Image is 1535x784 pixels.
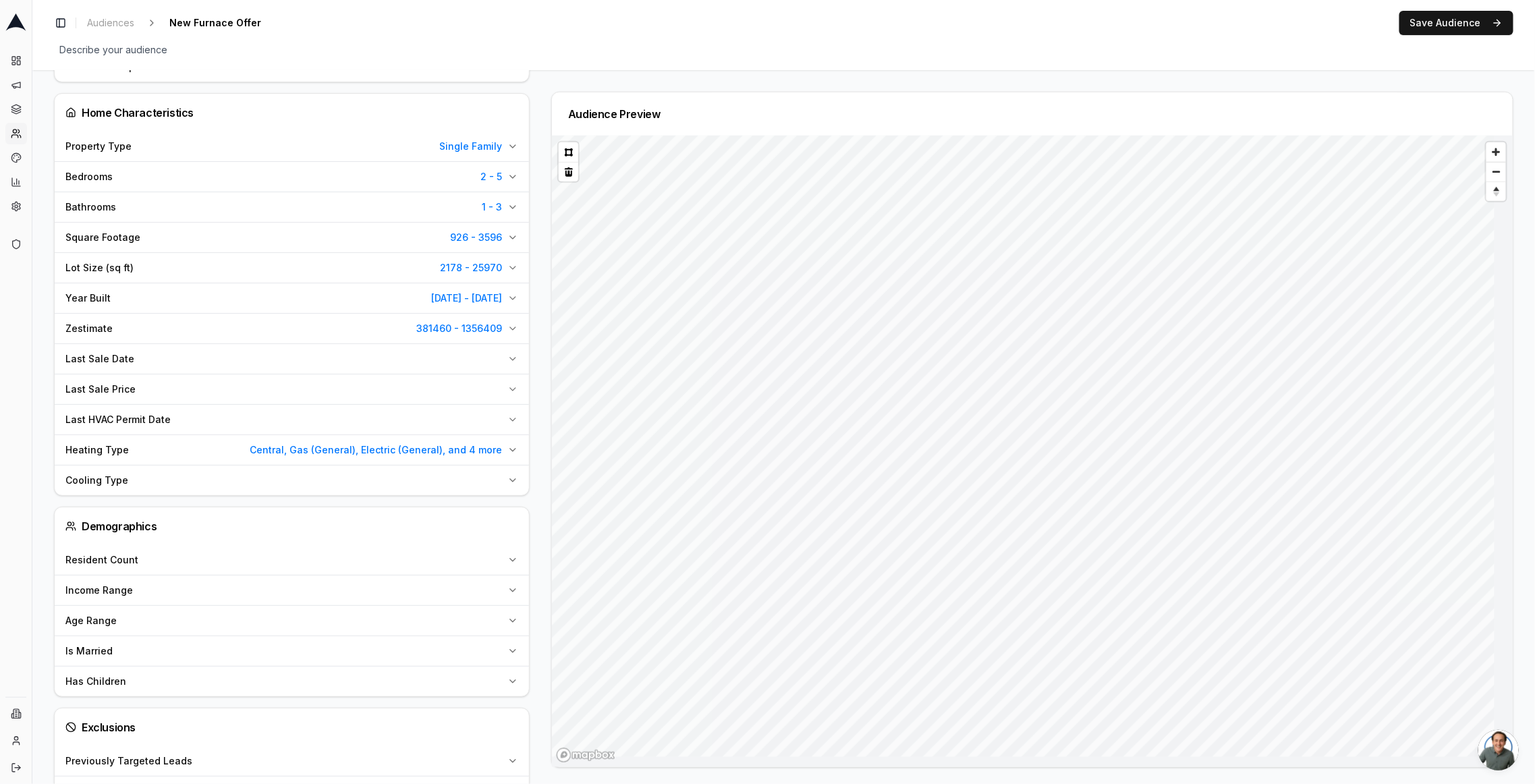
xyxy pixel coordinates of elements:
[65,553,138,567] span: Resident Count
[65,261,134,275] span: Lot Size (sq ft)
[164,13,267,32] span: New Furnace Offer
[55,192,529,222] button: Bathrooms1 - 3
[55,435,529,465] button: Heating TypeCentral, Gas (General), Electric (General), and 4 more
[82,13,288,32] nav: breadcrumb
[55,162,529,192] button: Bedrooms2 - 5
[65,200,116,214] span: Bathrooms
[65,675,126,688] span: Has Children
[440,261,502,275] span: 2178 - 25970
[559,162,578,181] button: Delete
[65,170,113,184] span: Bedrooms
[65,352,134,366] span: Last Sale Date
[65,140,132,153] span: Property Type
[55,223,529,252] button: Square Footage926 - 3596
[65,584,133,597] span: Income Range
[54,40,173,59] span: Describe your audience
[431,291,502,305] span: [DATE] - [DATE]
[1486,142,1506,162] button: Zoom in
[1486,181,1506,201] button: Reset bearing to north
[65,474,128,487] span: Cooling Type
[65,322,113,335] span: Zestimate
[55,746,529,776] button: Previously Targeted Leads
[1486,163,1506,181] span: Zoom out
[482,200,502,214] span: 1 - 3
[87,16,134,30] span: Audiences
[1484,184,1507,200] span: Reset bearing to north
[439,140,502,153] span: Single Family
[552,136,1495,757] canvas: Map
[55,314,529,343] button: Zestimate381460 - 1356409
[450,231,502,244] span: 926 - 3596
[65,719,518,735] div: Exclusions
[65,383,136,396] span: Last Sale Price
[55,636,529,666] button: Is Married
[1399,11,1513,35] button: Save Audience
[55,576,529,605] button: Income Range
[65,754,192,768] span: Previously Targeted Leads
[55,283,529,313] button: Year Built[DATE] - [DATE]
[55,545,529,575] button: Resident Count
[65,105,518,121] div: Home Characteristics
[65,518,518,534] div: Demographics
[65,231,140,244] span: Square Footage
[55,344,529,374] button: Last Sale Date
[55,667,529,696] button: Has Children
[65,413,171,426] span: Last HVAC Permit Date
[65,291,111,305] span: Year Built
[65,614,117,627] span: Age Range
[55,374,529,404] button: Last Sale Price
[55,253,529,283] button: Lot Size (sq ft)2178 - 25970
[55,405,529,435] button: Last HVAC Permit Date
[65,443,129,457] span: Heating Type
[559,142,578,162] button: Polygon tool (p)
[5,757,27,779] button: Log out
[55,606,529,636] button: Age Range
[1478,730,1519,771] div: Open chat
[556,748,615,763] a: Mapbox homepage
[65,644,113,658] span: Is Married
[416,322,502,335] span: 381460 - 1356409
[55,132,529,161] button: Property TypeSingle Family
[82,13,140,32] a: Audiences
[1486,162,1506,181] button: Zoom out
[250,443,502,457] span: Central, Gas (General), Electric (General), and 4 more
[55,466,529,495] button: Cooling Type
[568,109,661,119] div: Audience Preview
[480,170,502,184] span: 2 - 5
